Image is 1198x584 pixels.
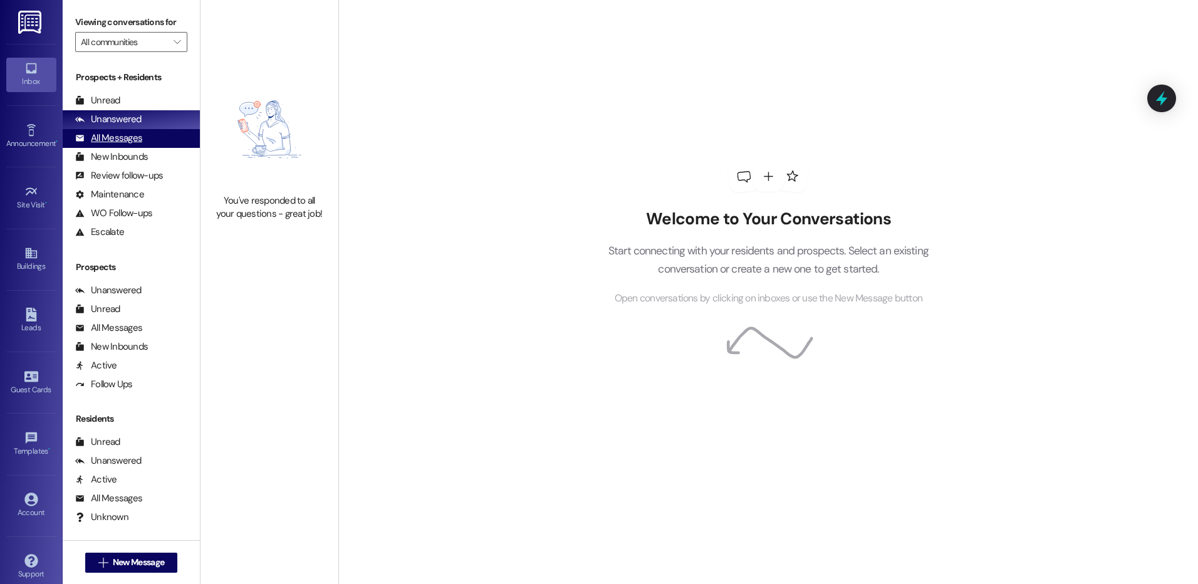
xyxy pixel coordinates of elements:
div: New Inbounds [75,150,148,164]
div: Unread [75,94,120,107]
div: Review follow-ups [75,169,163,182]
div: All Messages [75,132,142,145]
h2: Welcome to Your Conversations [589,209,947,229]
a: Inbox [6,58,56,91]
div: WO Follow-ups [75,207,152,220]
div: Unread [75,303,120,316]
div: You've responded to all your questions - great job! [214,194,325,221]
div: Prospects + Residents [63,71,200,84]
div: Unanswered [75,284,142,297]
a: Buildings [6,242,56,276]
label: Viewing conversations for [75,13,187,32]
div: Maintenance [75,188,144,201]
span: • [48,445,50,454]
input: All communities [81,32,167,52]
a: Account [6,489,56,523]
img: empty-state [214,71,325,187]
div: Unread [75,435,120,449]
div: Unknown [75,511,128,524]
i:  [98,558,108,568]
span: New Message [113,556,164,569]
div: Unanswered [75,113,142,126]
a: Site Visit • [6,181,56,215]
div: All Messages [75,492,142,505]
div: Follow Ups [75,378,133,391]
span: Open conversations by clicking on inboxes or use the New Message button [615,291,922,306]
i:  [174,37,180,47]
div: All Messages [75,321,142,335]
button: New Message [85,553,178,573]
a: Templates • [6,427,56,461]
div: Unanswered [75,454,142,467]
div: Active [75,359,117,372]
span: • [56,137,58,146]
div: New Inbounds [75,340,148,353]
img: ResiDesk Logo [18,11,44,34]
a: Support [6,550,56,584]
a: Guest Cards [6,366,56,400]
span: • [45,199,47,207]
div: Residents [63,412,200,425]
div: Escalate [75,226,124,239]
a: Leads [6,304,56,338]
p: Start connecting with your residents and prospects. Select an existing conversation or create a n... [589,242,947,278]
div: Prospects [63,261,200,274]
div: Active [75,473,117,486]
